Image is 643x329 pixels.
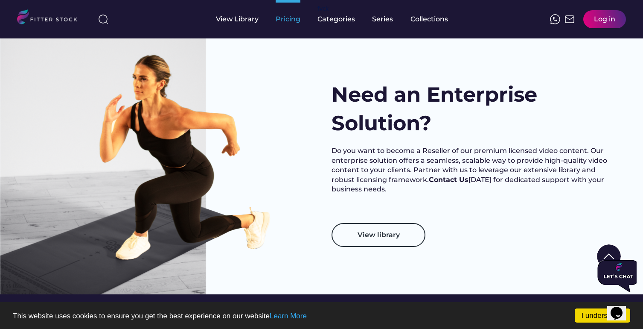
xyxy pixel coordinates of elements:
a: I understand! [575,308,630,323]
img: LOGO.svg [17,9,84,27]
img: search-normal%203.svg [98,14,108,24]
div: Pricing [276,15,300,24]
font: Do you want to become a Reseller of our premium licensed video content. Our enterprise solution o... [332,147,609,193]
a: Learn More [270,312,307,320]
div: Collections [410,15,448,24]
img: Chat attention grabber [3,3,46,36]
a: Contact Us [429,176,468,184]
div: View Library [216,15,259,24]
img: Frame%2051.svg [564,14,575,24]
iframe: chat widget [594,256,637,296]
button: View library [332,223,425,247]
div: fvck [317,4,329,13]
img: meteor-icons_whatsapp%20%281%29.svg [550,14,560,24]
iframe: chat widget [607,295,634,320]
div: Series [372,15,393,24]
h3: Need an Enterprise Solution? [332,80,617,138]
p: This website uses cookies to ensure you get the best experience on our website [13,312,630,320]
div: Categories [317,15,355,24]
img: Group%201000002322%20%281%29.svg [597,244,621,268]
div: Log in [594,15,615,24]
